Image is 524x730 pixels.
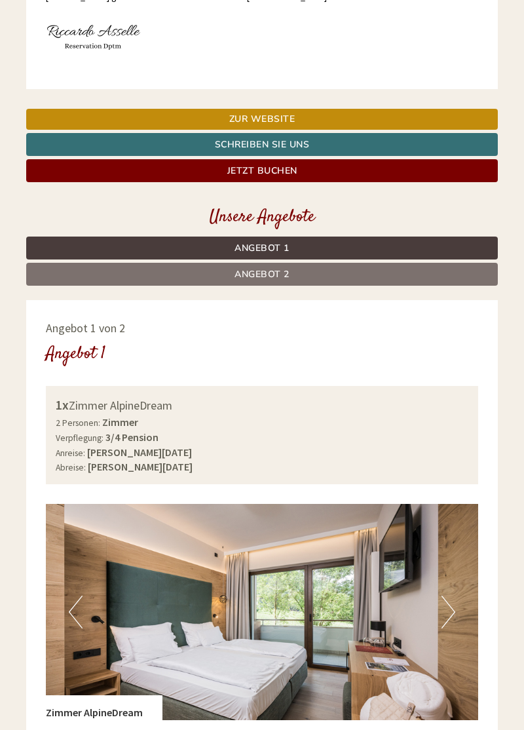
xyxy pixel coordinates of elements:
span: Angebot 2 [234,268,290,280]
b: [PERSON_NAME][DATE] [88,460,193,473]
button: Senden [354,345,432,368]
small: Abreise: [56,462,86,473]
div: Unsere Angebote [26,205,498,229]
small: Anreise: [56,448,85,459]
b: [PERSON_NAME][DATE] [87,446,192,459]
a: Jetzt buchen [26,159,498,182]
img: user-152.jpg [46,10,141,63]
b: Zimmer [102,415,138,429]
div: Zimmer AlpineDream [46,695,162,720]
div: Angebot 1 [46,342,105,366]
div: Freitag [189,10,244,32]
b: 3/4 Pension [105,431,159,444]
button: Next [441,596,455,628]
div: Guten Tag, wie können wir Ihnen helfen? [10,35,208,75]
b: 1x [56,396,69,413]
div: Zimmer AlpineDream [56,396,468,415]
span: Angebot 1 [234,242,290,254]
small: 2 Personen: [56,417,100,429]
span: Angebot 1 von 2 [46,320,125,336]
div: [GEOGRAPHIC_DATA] [20,38,202,48]
small: 20:39 [20,64,202,73]
a: Zur Website [26,109,498,130]
button: Previous [69,596,83,628]
a: Schreiben Sie uns [26,133,498,156]
small: Verpflegung: [56,432,103,444]
img: image [46,504,478,720]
